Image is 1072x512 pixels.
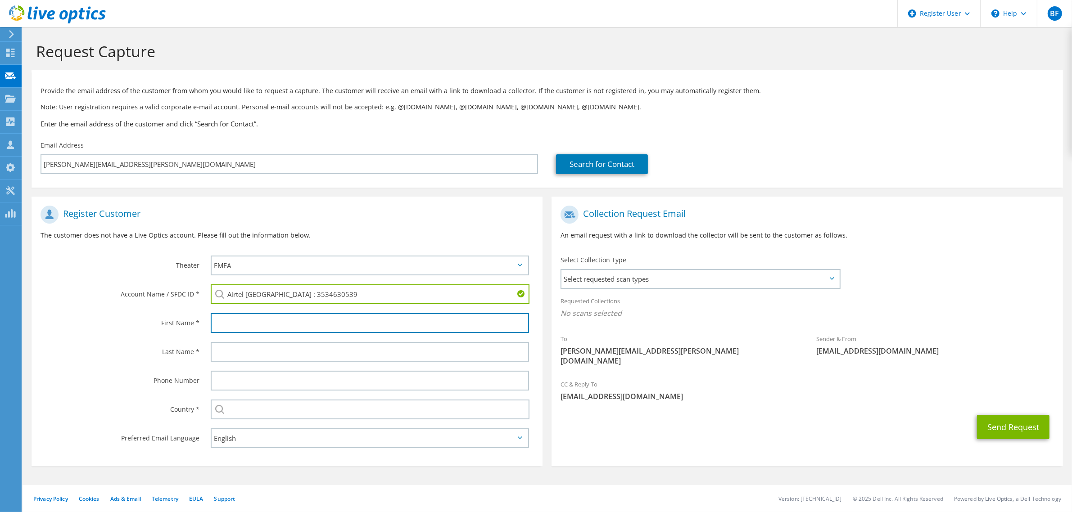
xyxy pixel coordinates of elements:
label: Account Name / SFDC ID * [41,284,199,299]
h1: Collection Request Email [561,206,1049,224]
span: No scans selected [561,308,1054,318]
label: Email Address [41,141,84,150]
a: Cookies [79,495,100,503]
h1: Request Capture [36,42,1054,61]
label: Country * [41,400,199,414]
a: Search for Contact [556,154,648,174]
label: First Name * [41,313,199,328]
div: CC & Reply To [552,375,1063,406]
span: [PERSON_NAME][EMAIL_ADDRESS][PERSON_NAME][DOMAIN_NAME] [561,346,798,366]
div: To [552,329,807,370]
p: The customer does not have a Live Optics account. Please fill out the information below. [41,230,534,240]
label: Phone Number [41,371,199,385]
label: Preferred Email Language [41,428,199,443]
h3: Enter the email address of the customer and click “Search for Contact”. [41,119,1054,129]
label: Select Collection Type [561,256,626,265]
label: Theater [41,256,199,270]
svg: \n [991,9,1000,18]
div: Requested Collections [552,292,1063,325]
li: Version: [TECHNICAL_ID] [778,495,842,503]
p: Provide the email address of the customer from whom you would like to request a capture. The cust... [41,86,1054,96]
p: An email request with a link to download the collector will be sent to the customer as follows. [561,230,1054,240]
span: Select requested scan types [561,270,839,288]
a: Privacy Policy [33,495,68,503]
li: © 2025 Dell Inc. All Rights Reserved [853,495,943,503]
a: Support [214,495,235,503]
div: Sender & From [807,329,1063,360]
span: [EMAIL_ADDRESS][DOMAIN_NAME] [816,346,1054,356]
p: Note: User registration requires a valid corporate e-mail account. Personal e-mail accounts will ... [41,102,1054,112]
button: Send Request [977,415,1049,439]
li: Powered by Live Optics, a Dell Technology [954,495,1061,503]
a: Ads & Email [110,495,141,503]
h1: Register Customer [41,206,529,224]
span: BF [1048,6,1062,21]
label: Last Name * [41,342,199,356]
a: Telemetry [152,495,178,503]
a: EULA [189,495,203,503]
span: [EMAIL_ADDRESS][DOMAIN_NAME] [561,391,1054,401]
